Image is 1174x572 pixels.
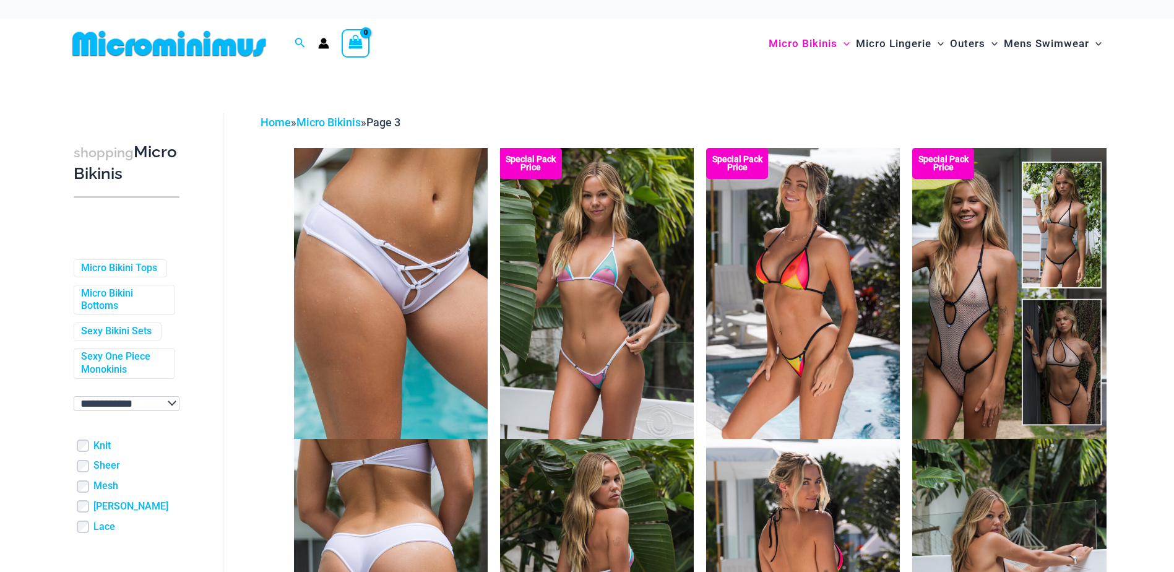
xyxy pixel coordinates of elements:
[294,148,488,439] img: Breakwater White 4956 Shorts 01
[912,148,1106,439] img: Collection Pack (1)
[853,25,947,63] a: Micro LingerieMenu ToggleMenu Toggle
[261,116,291,129] a: Home
[769,28,837,59] span: Micro Bikinis
[261,116,400,129] span: » »
[706,148,900,439] img: Shake Up Sunset 3145 Top 4145 Bottom 04
[93,500,168,513] a: [PERSON_NAME]
[93,521,115,534] a: Lace
[296,116,361,129] a: Micro Bikinis
[295,36,306,51] a: Search icon link
[81,287,165,313] a: Micro Bikini Bottoms
[74,396,179,411] select: wpc-taxonomy-pa_color-745982
[764,23,1107,64] nav: Site Navigation
[67,30,271,58] img: MM SHOP LOGO FLAT
[342,29,370,58] a: View Shopping Cart, empty
[81,350,165,376] a: Sexy One Piece Monokinis
[81,325,152,338] a: Sexy Bikini Sets
[1004,28,1089,59] span: Mens Swimwear
[74,142,179,184] h3: Micro Bikinis
[93,480,118,493] a: Mesh
[93,440,111,453] a: Knit
[947,25,1001,63] a: OutersMenu ToggleMenu Toggle
[1001,25,1105,63] a: Mens SwimwearMenu ToggleMenu Toggle
[500,155,562,171] b: Special Pack Price
[985,28,998,59] span: Menu Toggle
[318,38,329,49] a: Account icon link
[856,28,931,59] span: Micro Lingerie
[500,148,694,439] img: Escape Mode Candy 3151 Top 4151 Bottom 02
[706,155,768,171] b: Special Pack Price
[81,262,157,275] a: Micro Bikini Tops
[950,28,985,59] span: Outers
[931,28,944,59] span: Menu Toggle
[837,28,850,59] span: Menu Toggle
[912,155,974,171] b: Special Pack Price
[1089,28,1102,59] span: Menu Toggle
[766,25,853,63] a: Micro BikinisMenu ToggleMenu Toggle
[93,459,120,472] a: Sheer
[74,145,134,160] span: shopping
[366,116,400,129] span: Page 3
